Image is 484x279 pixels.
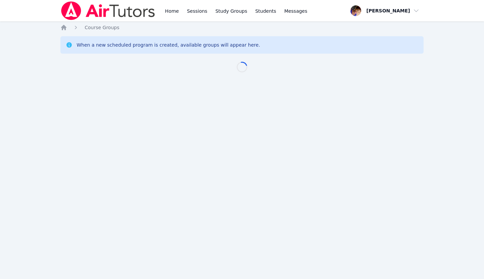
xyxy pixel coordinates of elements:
span: Messages [284,8,307,14]
nav: Breadcrumb [60,24,424,31]
a: Course Groups [85,24,119,31]
img: Air Tutors [60,1,155,20]
div: When a new scheduled program is created, available groups will appear here. [77,42,260,48]
span: Course Groups [85,25,119,30]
